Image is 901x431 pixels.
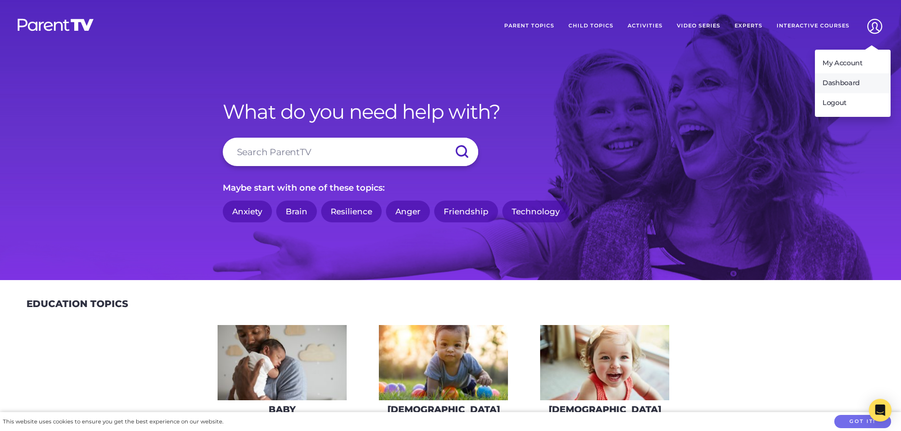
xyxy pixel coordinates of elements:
a: Logout [815,93,891,113]
a: Video Series [670,14,727,38]
img: AdobeStock_144860523-275x160.jpeg [218,325,347,400]
a: My Account [815,53,891,73]
a: Parent Topics [497,14,561,38]
a: [DEMOGRAPHIC_DATA] [540,325,670,422]
a: Anxiety [223,201,272,223]
a: Anger [386,201,430,223]
h3: [DEMOGRAPHIC_DATA] [549,404,661,415]
h1: What do you need help with? [223,100,679,123]
h2: Education Topics [26,298,128,309]
img: Account [863,14,887,38]
a: Dashboard [815,73,891,93]
a: Experts [727,14,770,38]
a: Technology [502,201,569,223]
a: Resilience [321,201,382,223]
div: Open Intercom Messenger [869,399,892,422]
div: This website uses cookies to ensure you get the best experience on our website. [3,417,223,427]
a: Friendship [434,201,498,223]
input: Search ParentTV [223,138,478,166]
input: Submit [445,138,478,166]
img: parenttv-logo-white.4c85aaf.svg [17,18,95,32]
img: iStock-620709410-275x160.jpg [379,325,508,400]
a: Child Topics [561,14,621,38]
a: Brain [276,201,317,223]
a: [DEMOGRAPHIC_DATA] [378,325,508,422]
p: Maybe start with one of these topics: [223,180,679,195]
a: Baby [217,325,347,422]
a: Interactive Courses [770,14,857,38]
img: iStock-678589610_super-275x160.jpg [540,325,669,400]
a: Activities [621,14,670,38]
h3: [DEMOGRAPHIC_DATA] [387,404,500,415]
h3: Baby [269,404,296,415]
button: Got it! [834,415,891,429]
